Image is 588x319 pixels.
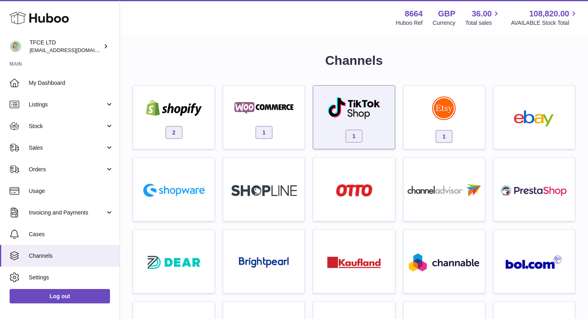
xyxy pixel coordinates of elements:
[317,234,390,289] a: roseta-kaufland
[506,255,562,269] img: roseta-bol
[30,47,118,53] span: [EMAIL_ADDRESS][DOMAIN_NAME]
[408,184,481,197] img: roseta-channel-advisor
[438,8,455,19] strong: GBP
[231,185,297,196] img: roseta-shopline
[327,96,381,120] img: roseta-tiktokshop
[166,126,182,139] span: 2
[29,187,114,195] span: Usage
[137,234,210,289] a: roseta-dear
[29,274,114,281] span: Settings
[29,79,114,87] span: My Dashboard
[140,100,208,116] img: shopify
[498,234,571,289] a: roseta-bol
[472,8,492,19] span: 36.00
[465,8,501,27] a: 36.00 Total sales
[133,52,575,69] h1: Channels
[29,101,105,108] span: Listings
[511,19,578,27] span: AVAILABLE Stock Total
[317,162,390,217] a: roseta-otto
[317,90,390,145] a: roseta-tiktokshop 1
[396,19,423,27] div: Huboo Ref
[409,253,479,271] img: roseta-channable
[239,257,289,268] img: roseta-brightpearl
[29,209,105,217] span: Invoicing and Payments
[529,8,569,19] span: 108,820.00
[29,122,105,130] span: Stock
[256,126,272,139] span: 1
[498,90,571,145] a: ebay
[30,39,102,54] div: TFCE LTD
[10,289,110,303] a: Log out
[436,130,452,143] span: 1
[227,234,300,289] a: roseta-brightpearl
[140,181,208,200] img: roseta-shopware
[432,96,456,120] img: roseta-etsy
[137,90,210,145] a: shopify 2
[405,8,423,19] strong: 8664
[10,40,22,52] img: hello@thefacialcuppingexpert.com
[408,162,481,217] a: roseta-channel-advisor
[500,110,568,126] img: ebay
[29,166,105,173] span: Orders
[137,162,210,217] a: roseta-shopware
[465,19,501,27] span: Total sales
[346,130,362,142] span: 1
[500,183,568,199] img: roseta-prestashop
[433,19,456,27] div: Currency
[511,8,578,27] a: 108,820.00 AVAILABLE Stock Total
[336,184,372,197] img: roseta-otto
[145,253,203,271] img: roseta-dear
[327,257,381,268] img: roseta-kaufland
[29,231,114,238] span: Cases
[227,90,300,145] a: woocommerce 1
[29,252,114,260] span: Channels
[29,144,105,152] span: Sales
[230,100,298,116] img: woocommerce
[408,90,481,145] a: roseta-etsy 1
[227,162,300,217] a: roseta-shopline
[498,162,571,217] a: roseta-prestashop
[408,234,481,289] a: roseta-channable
